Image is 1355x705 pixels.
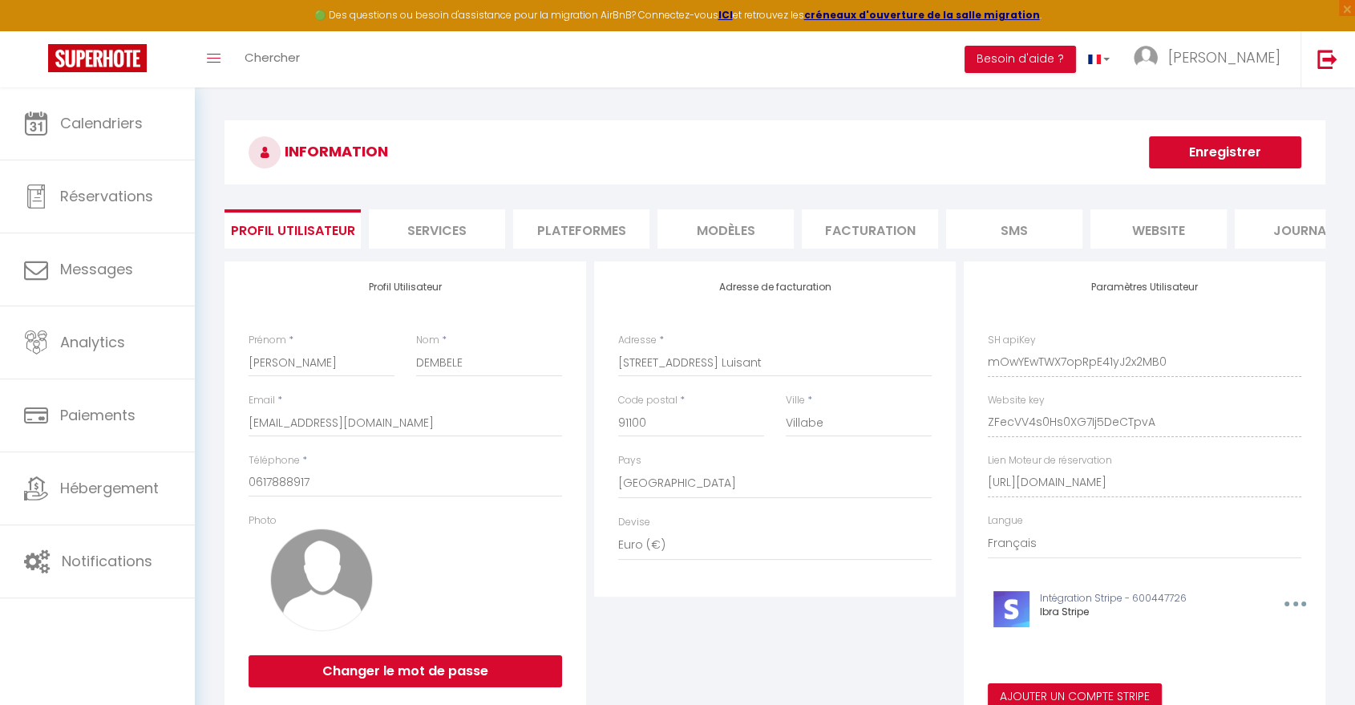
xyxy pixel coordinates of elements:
[786,393,805,408] label: Ville
[249,282,562,293] h4: Profil Utilisateur
[993,591,1029,627] img: stripe-logo.jpeg
[513,209,649,249] li: Plateformes
[618,282,932,293] h4: Adresse de facturation
[270,529,373,631] img: avatar.png
[60,186,153,206] span: Réservations
[1040,605,1089,618] span: Ibra Stripe
[245,49,300,66] span: Chercher
[62,551,152,571] span: Notifications
[249,453,300,468] label: Téléphone
[1168,47,1280,67] span: [PERSON_NAME]
[802,209,938,249] li: Facturation
[233,31,312,87] a: Chercher
[249,513,277,529] label: Photo
[965,46,1076,73] button: Besoin d'aide ?
[988,393,1045,408] label: Website key
[988,282,1301,293] h4: Paramètres Utilisateur
[988,453,1112,468] label: Lien Moteur de réservation
[60,332,125,352] span: Analytics
[60,478,159,498] span: Hébergement
[48,44,147,72] img: Super Booking
[249,393,275,408] label: Email
[224,209,361,249] li: Profil Utilisateur
[60,405,135,425] span: Paiements
[618,393,677,408] label: Code postal
[988,333,1036,348] label: SH apiKey
[657,209,794,249] li: MODÈLES
[718,8,733,22] a: ICI
[1134,46,1158,70] img: ...
[224,120,1325,184] h3: INFORMATION
[618,333,657,348] label: Adresse
[60,113,143,133] span: Calendriers
[988,513,1023,529] label: Langue
[1149,136,1301,168] button: Enregistrer
[1122,31,1300,87] a: ... [PERSON_NAME]
[618,515,650,530] label: Devise
[249,655,562,687] button: Changer le mot de passe
[804,8,1040,22] a: créneaux d'ouverture de la salle migration
[946,209,1082,249] li: SMS
[249,333,286,348] label: Prénom
[60,259,133,279] span: Messages
[1040,591,1248,606] p: Intégration Stripe - 600447726
[13,6,61,55] button: Ouvrir le widget de chat LiveChat
[416,333,439,348] label: Nom
[1090,209,1227,249] li: website
[1317,49,1337,69] img: logout
[369,209,505,249] li: Services
[618,453,641,468] label: Pays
